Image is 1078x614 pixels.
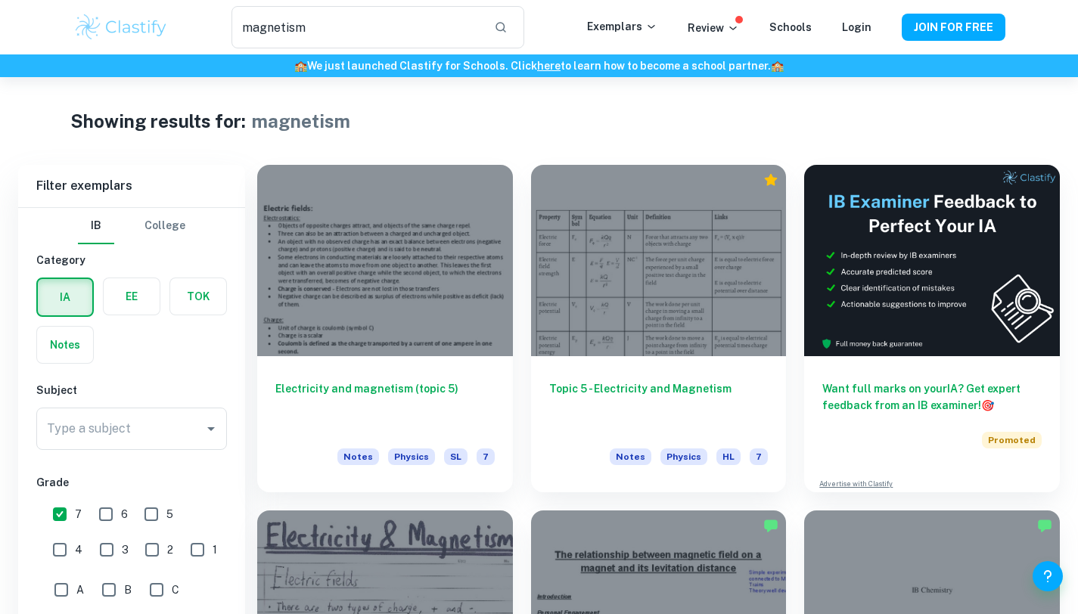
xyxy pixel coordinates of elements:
button: EE [104,278,160,315]
span: Notes [610,448,651,465]
span: B [124,581,132,598]
h6: Topic 5 - Electricity and Magnetism [549,380,769,430]
span: 7 [750,448,768,465]
span: 🏫 [771,60,784,72]
a: Advertise with Clastify [819,479,893,489]
span: 🏫 [294,60,307,72]
button: Notes [37,327,93,363]
input: Search for any exemplars... [231,6,481,48]
h1: Showing results for: [70,107,246,135]
span: SL [444,448,468,465]
h1: magnetism [252,107,350,135]
h6: Subject [36,382,227,398]
button: IA [38,279,92,315]
span: 7 [477,448,495,465]
span: Notes [337,448,379,465]
img: Clastify logo [73,12,169,42]
img: Thumbnail [804,165,1060,356]
img: Marked [763,518,778,533]
span: A [76,581,84,598]
h6: Category [36,252,227,268]
button: JOIN FOR FREE [902,14,1005,41]
div: Premium [763,172,778,188]
h6: We just launched Clastify for Schools. Click to learn how to become a school partner. [3,57,1075,74]
p: Review [688,20,739,36]
span: 6 [121,506,128,523]
a: here [537,60,561,72]
button: TOK [170,278,226,315]
a: Topic 5 - Electricity and MagnetismNotesPhysicsHL7 [531,165,787,492]
a: Want full marks on yourIA? Get expert feedback from an IB examiner!PromotedAdvertise with Clastify [804,165,1060,492]
h6: Grade [36,474,227,491]
p: Exemplars [587,18,657,35]
span: 2 [167,541,173,558]
a: Electricity and magnetism (topic 5)NotesPhysicsSL7 [257,165,513,492]
button: Help and Feedback [1033,561,1063,591]
a: Login [842,21,871,33]
span: Physics [660,448,707,465]
span: 5 [166,506,173,523]
button: College [144,208,185,244]
span: Promoted [982,432,1042,448]
span: Physics [388,448,435,465]
span: 1 [213,541,217,558]
h6: Electricity and magnetism (topic 5) [275,380,495,430]
span: 7 [75,506,82,523]
span: 3 [122,541,129,558]
span: HL [716,448,741,465]
h6: Filter exemplars [18,165,245,207]
button: Open [200,418,222,439]
span: C [172,581,179,598]
img: Marked [1037,518,1052,533]
div: Filter type choice [78,208,185,244]
span: 🎯 [981,399,994,411]
h6: Want full marks on your IA ? Get expert feedback from an IB examiner! [822,380,1042,414]
button: IB [78,208,114,244]
span: 4 [75,541,82,558]
a: Schools [769,21,812,33]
